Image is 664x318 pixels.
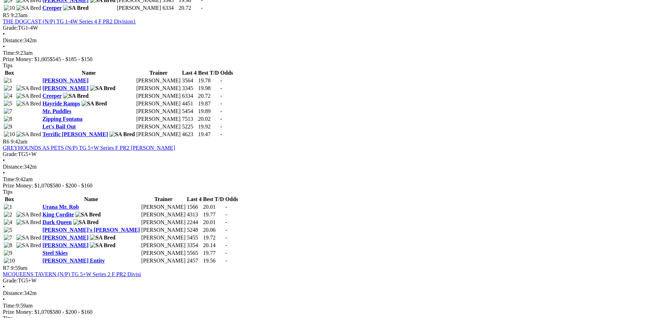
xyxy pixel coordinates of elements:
img: 1 [4,204,12,210]
td: 19.87 [198,100,219,107]
div: Prize Money: $1,005 [3,56,661,62]
td: 6334 [162,5,177,12]
span: - [201,5,203,11]
span: Grade: [3,25,18,31]
span: R5 [3,12,9,18]
td: 3354 [186,242,202,249]
th: Odds [225,196,238,203]
img: SA Bred [16,101,41,107]
td: 4313 [186,211,202,218]
td: [PERSON_NAME] [141,204,186,210]
td: 5248 [186,227,202,234]
td: [PERSON_NAME] [136,123,181,130]
img: SA Bred [82,101,107,107]
th: Best T/D [198,69,219,76]
a: Let's Bail Out [43,124,76,130]
td: [PERSON_NAME] [136,108,181,115]
td: [PERSON_NAME] [136,116,181,123]
td: 20.72 [178,5,200,12]
a: Urana Mr. Rob [43,204,79,210]
div: TG5+W [3,151,661,157]
th: Trainer [136,69,181,76]
img: SA Bred [63,5,89,11]
span: Box [5,70,14,76]
span: - [225,227,227,233]
img: SA Bred [73,219,99,225]
div: 342m [3,37,661,44]
img: SA Bred [63,93,89,99]
div: TG1-4W [3,25,661,31]
img: SA Bred [90,85,115,91]
td: 4623 [182,131,197,138]
img: 2 [4,85,12,91]
span: Tips [3,62,13,68]
td: 5565 [186,250,202,257]
th: Last 4 [186,196,202,203]
img: SA Bred [75,212,101,218]
td: 1566 [186,204,202,210]
td: 19.92 [198,123,219,130]
a: King Cordite [43,212,74,217]
a: THE DOGCAST (N/P) TG 1-4W Series 4 F PR2 Division1 [3,19,136,24]
td: [PERSON_NAME] [136,131,181,138]
span: - [220,85,222,91]
td: 5455 [186,234,202,241]
td: [PERSON_NAME] [141,227,186,234]
span: R7 [3,265,9,271]
td: 19.72 [203,234,224,241]
span: Time: [3,176,16,182]
span: Grade: [3,278,18,283]
a: Creeper [43,93,62,99]
img: SA Bred [90,235,115,241]
img: 5 [4,227,12,233]
td: 20.01 [203,204,224,210]
td: [PERSON_NAME] [141,242,186,249]
span: Distance: [3,37,24,43]
span: R6 [3,139,9,145]
a: Creeper [43,5,62,11]
td: 5454 [182,108,197,115]
div: 9:59am [3,303,661,309]
a: [PERSON_NAME]'s [PERSON_NAME] [43,227,140,233]
div: 9:23am [3,50,661,56]
th: Best T/D [203,196,224,203]
td: 20.06 [203,227,224,234]
span: Tips [3,189,13,195]
div: 342m [3,164,661,170]
td: [PERSON_NAME] [136,85,181,92]
th: Last 4 [182,69,197,76]
a: [PERSON_NAME] Entity [43,258,105,264]
td: [PERSON_NAME] [136,93,181,99]
td: [PERSON_NAME] [116,5,161,12]
img: 9 [4,124,12,130]
span: • [3,44,5,50]
a: [PERSON_NAME] [43,235,89,241]
span: • [3,157,5,163]
td: [PERSON_NAME] [141,219,186,226]
span: Time: [3,50,16,56]
span: • [3,170,5,176]
td: 19.47 [198,131,219,138]
a: GREYHOUNDS AS PETS (N/P) TG 5+W Series F PR2 [PERSON_NAME] [3,145,175,151]
a: Terrific [PERSON_NAME] [43,131,108,137]
span: Time: [3,303,16,309]
td: 19.78 [198,77,219,84]
span: 9:59am [11,265,28,271]
img: 5 [4,101,12,107]
th: Trainer [141,196,186,203]
span: 9:23am [11,12,28,18]
img: 7 [4,108,12,114]
img: 10 [4,131,15,138]
span: - [220,77,222,83]
img: SA Bred [16,235,41,241]
span: Distance: [3,164,24,170]
span: Box [5,196,14,202]
span: - [220,108,222,114]
a: Steel Skies [43,250,68,256]
div: TG5+W [3,278,661,284]
td: 2244 [186,219,202,226]
img: SA Bred [16,242,41,249]
td: [PERSON_NAME] [141,211,186,218]
a: [PERSON_NAME] [43,242,89,248]
td: 19.98 [198,85,219,92]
